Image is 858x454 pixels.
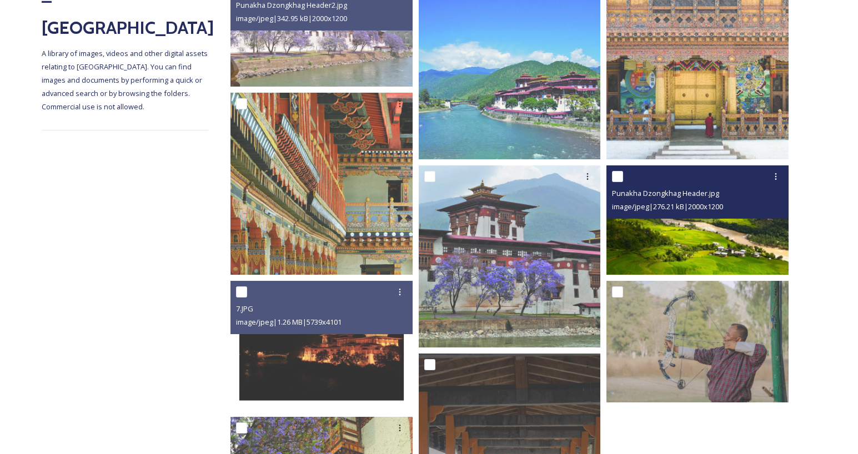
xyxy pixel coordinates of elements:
[612,201,723,211] span: image/jpeg | 276.21 kB | 2000 x 1200
[42,48,209,112] span: A library of images, videos and other digital assets relating to [GEOGRAPHIC_DATA]. You can find ...
[612,188,719,198] span: Punakha Dzongkhag Header.jpg
[236,304,253,314] span: 7.JPG
[236,13,347,23] span: image/jpeg | 342.95 kB | 2000 x 1200
[236,317,342,327] span: image/jpeg | 1.26 MB | 5739 x 4101
[606,165,789,275] img: Punakha Dzongkhag Header.jpg
[230,93,413,275] img: punakhadzong2.jpg
[606,281,789,402] img: 10 - Punakha Dzong and Bridge-15.jpg
[230,281,413,411] img: 7.JPG
[419,165,601,347] img: punakhadzong5.jpg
